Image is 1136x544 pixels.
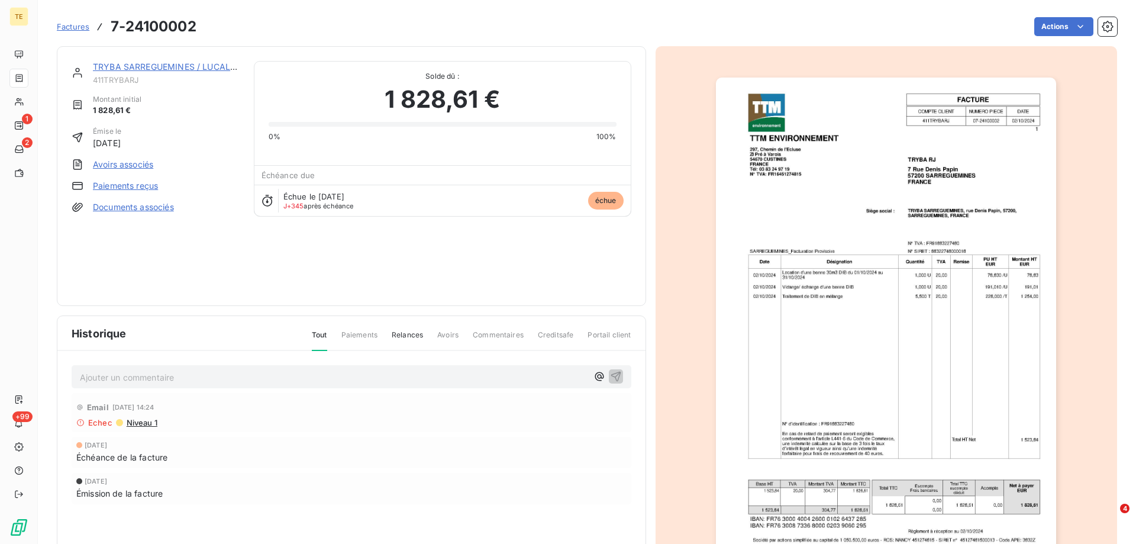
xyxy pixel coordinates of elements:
[93,159,153,170] a: Avoirs associés
[269,71,617,82] span: Solde dû :
[341,330,377,350] span: Paiements
[112,404,154,411] span: [DATE] 14:24
[385,82,500,117] span: 1 828,61 €
[9,518,28,537] img: Logo LeanPay
[76,451,167,463] span: Échéance de la facture
[538,330,574,350] span: Creditsafe
[93,201,174,213] a: Documents associés
[125,418,157,427] span: Niveau 1
[262,170,315,180] span: Échéance due
[22,114,33,124] span: 1
[22,137,33,148] span: 2
[588,330,631,350] span: Portail client
[596,131,617,142] span: 100%
[93,94,141,105] span: Montant initial
[473,330,524,350] span: Commentaires
[283,192,344,201] span: Échue le [DATE]
[57,21,89,33] a: Factures
[312,330,327,351] span: Tout
[93,180,158,192] a: Paiements reçus
[269,131,280,142] span: 0%
[1096,504,1124,532] iframe: Intercom live chat
[392,330,423,350] span: Relances
[283,202,304,210] span: J+345
[88,418,112,427] span: Echec
[93,126,121,137] span: Émise le
[437,330,459,350] span: Avoirs
[1120,504,1129,513] span: 4
[9,7,28,26] div: TE
[85,442,107,449] span: [DATE]
[12,411,33,422] span: +99
[87,403,109,412] span: Email
[93,105,141,117] span: 1 828,61 €
[588,192,624,210] span: échue
[93,62,259,72] a: TRYBA SARREGUEMINES / LUCALEX / RJ
[111,16,196,37] h3: 7-24100002
[1034,17,1093,36] button: Actions
[93,75,240,85] span: 411TRYBARJ
[76,487,163,500] span: Émission de la facture
[283,202,354,210] span: après échéance
[93,137,121,149] span: [DATE]
[85,478,107,485] span: [DATE]
[57,22,89,31] span: Factures
[72,326,127,342] span: Historique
